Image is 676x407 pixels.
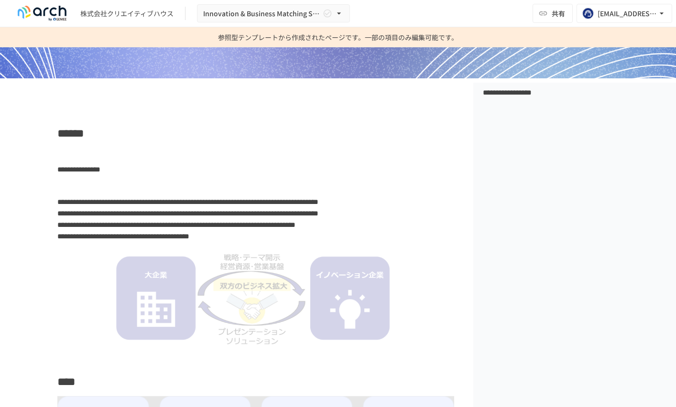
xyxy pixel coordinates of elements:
[80,9,174,19] div: 株式会社クリエイティブハウス
[533,4,573,23] button: 共有
[11,6,73,21] img: logo-default@2x-9cf2c760.svg
[107,247,404,345] img: qnSOBFSxtZcapxzdKEO62gUuMBwJLVzSvHiDPObkLdd
[218,27,458,47] p: 参照型テンプレートから作成されたページです。一部の項目のみ編集可能です。
[203,8,321,20] span: Innovation & Business Matching Summit [DATE]_イベント詳細ページ
[577,4,672,23] button: [EMAIL_ADDRESS][PERSON_NAME][DOMAIN_NAME]
[552,8,565,19] span: 共有
[598,8,657,20] div: [EMAIL_ADDRESS][PERSON_NAME][DOMAIN_NAME]
[197,4,350,23] button: Innovation & Business Matching Summit [DATE]_イベント詳細ページ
